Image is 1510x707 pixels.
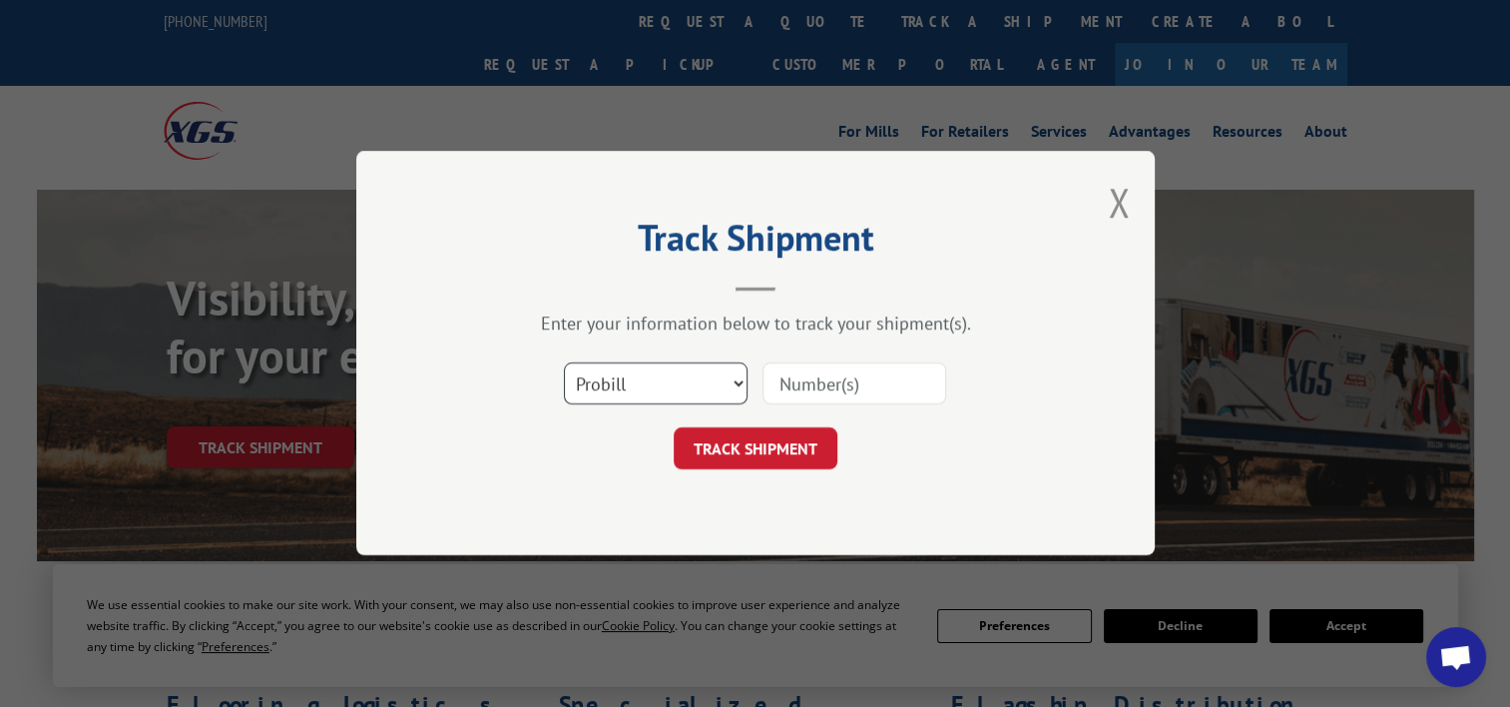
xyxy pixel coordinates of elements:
[456,313,1055,336] div: Enter your information below to track your shipment(s).
[674,428,837,470] button: TRACK SHIPMENT
[1426,627,1486,687] a: Open chat
[1108,176,1130,229] button: Close modal
[456,224,1055,262] h2: Track Shipment
[762,363,946,405] input: Number(s)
